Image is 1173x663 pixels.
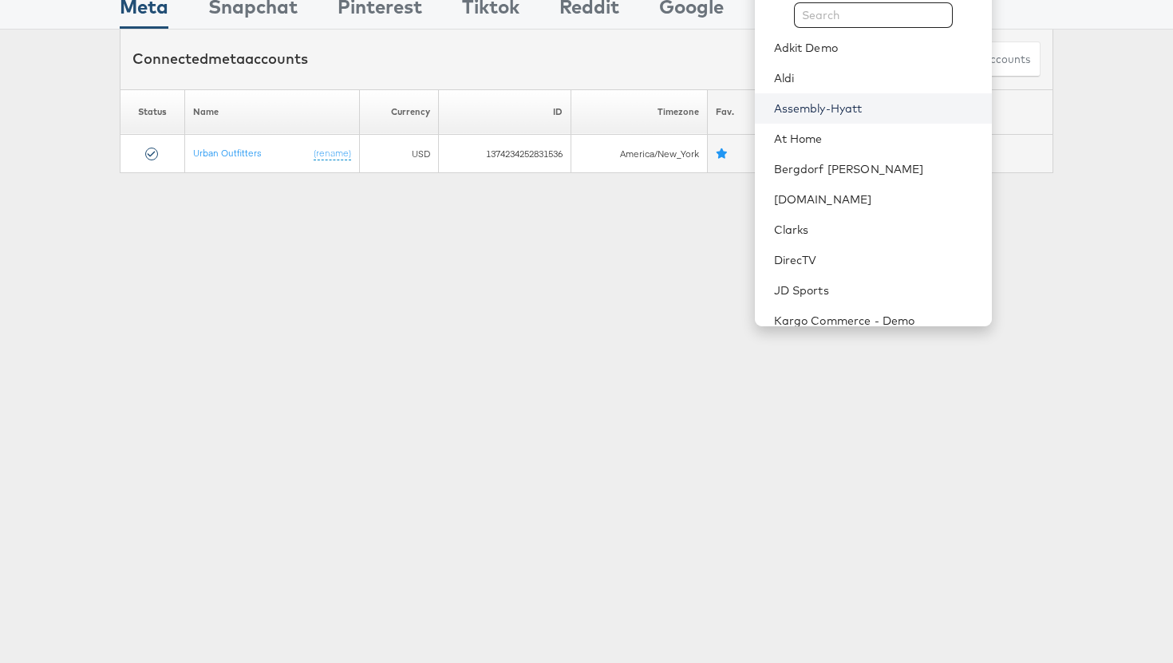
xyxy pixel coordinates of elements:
td: 1374234252831536 [439,135,571,173]
a: [DOMAIN_NAME] [774,191,979,207]
th: Timezone [571,89,707,135]
div: Connected accounts [132,49,308,69]
a: Aldi [774,70,979,86]
th: ID [439,89,571,135]
a: JD Sports [774,282,979,298]
td: USD [359,135,438,173]
a: Bergdorf [PERSON_NAME] [774,161,979,177]
a: At Home [774,131,979,147]
a: Kargo Commerce - Demo [774,313,979,329]
a: Adkit Demo [774,40,979,56]
th: Currency [359,89,438,135]
a: (rename) [314,147,351,160]
a: Urban Outfitters [193,147,262,159]
span: meta [208,49,245,68]
th: Status [120,89,185,135]
td: America/New_York [571,135,707,173]
a: DirecTV [774,252,979,268]
th: Name [184,89,359,135]
a: Assembly-Hyatt [774,101,979,116]
input: Search [794,2,953,28]
a: Clarks [774,222,979,238]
